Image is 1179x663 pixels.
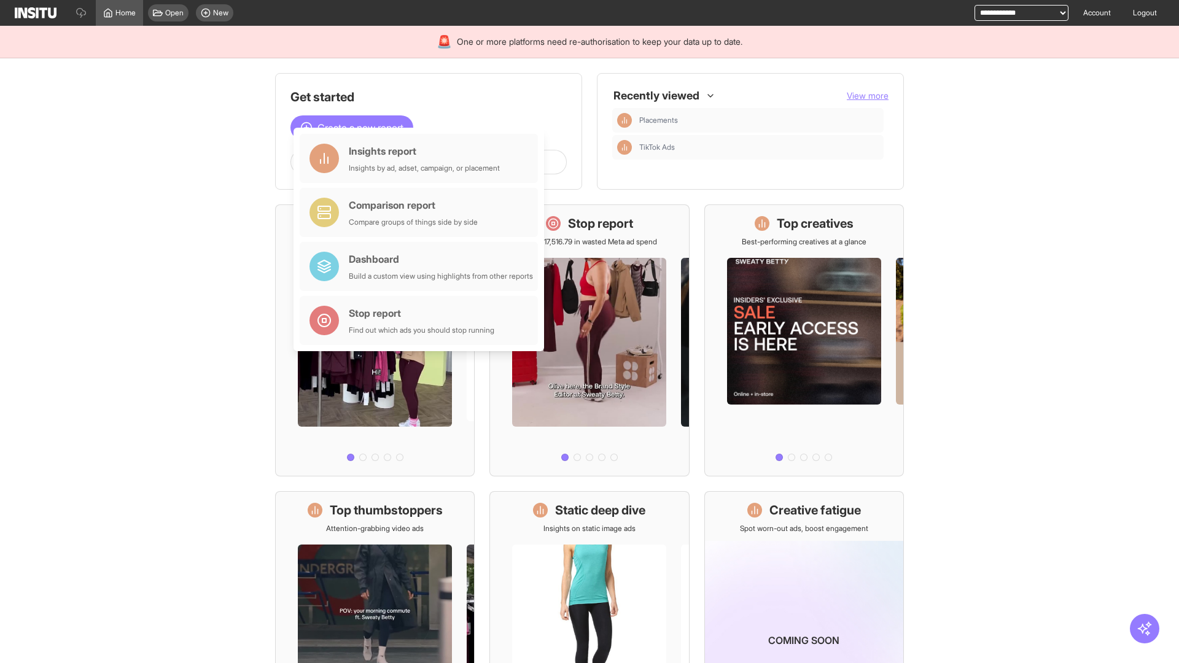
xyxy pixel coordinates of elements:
div: Insights [617,140,632,155]
span: View more [847,90,889,101]
div: Dashboard [349,252,533,266]
button: Create a new report [290,115,413,140]
div: Stop report [349,306,494,320]
button: View more [847,90,889,102]
div: Compare groups of things side by side [349,217,478,227]
div: Insights report [349,144,500,158]
span: Placements [639,115,678,125]
span: Open [165,8,184,18]
div: Insights [617,113,632,128]
a: What's live nowSee all active ads instantly [275,204,475,476]
span: TikTok Ads [639,142,879,152]
span: Placements [639,115,879,125]
span: TikTok Ads [639,142,675,152]
span: New [213,8,228,18]
div: Find out which ads you should stop running [349,325,494,335]
span: One or more platforms need re-authorisation to keep your data up to date. [457,36,742,48]
p: Best-performing creatives at a glance [742,237,866,247]
img: Logo [15,7,56,18]
h1: Get started [290,88,567,106]
div: Comparison report [349,198,478,212]
div: Insights by ad, adset, campaign, or placement [349,163,500,173]
a: Top creativesBest-performing creatives at a glance [704,204,904,476]
h1: Top creatives [777,215,854,232]
h1: Stop report [568,215,633,232]
div: 🚨 [437,33,452,50]
p: Insights on static image ads [543,524,636,533]
h1: Static deep dive [555,502,645,519]
h1: Top thumbstoppers [330,502,443,519]
p: Attention-grabbing video ads [326,524,424,533]
div: Build a custom view using highlights from other reports [349,271,533,281]
p: Save £17,516.79 in wasted Meta ad spend [522,237,657,247]
span: Create a new report [317,120,403,135]
span: Home [115,8,136,18]
a: Stop reportSave £17,516.79 in wasted Meta ad spend [489,204,689,476]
